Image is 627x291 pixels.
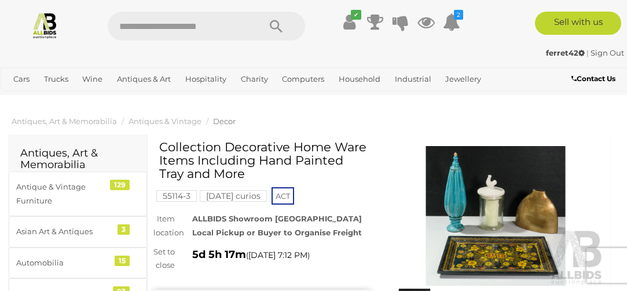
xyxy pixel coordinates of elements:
div: Antique & Vintage Furniture [16,180,112,208]
a: [GEOGRAPHIC_DATA] [83,89,174,108]
a: Jewellery [441,70,486,89]
a: Antiques & Vintage [129,117,201,126]
mark: 55114-3 [156,190,197,202]
div: 3 [118,224,130,235]
a: Household [334,70,385,89]
div: Item location [145,212,184,239]
div: 15 [115,256,130,266]
a: Office [9,89,40,108]
div: Automobilia [16,256,112,270]
a: Hospitality [181,70,231,89]
a: Trucks [39,70,73,89]
a: Industrial [390,70,436,89]
span: [DATE] 7:12 PM [248,250,307,260]
i: ✔ [351,10,361,20]
a: Antique & Vintage Furniture 129 [9,172,147,216]
strong: Local Pickup or Buyer to Organise Freight [192,228,362,237]
a: Computers [277,70,329,89]
span: | [586,48,589,57]
i: 2 [454,10,463,20]
a: ferret42 [546,48,586,57]
strong: 5d 5h 17m [192,248,246,261]
h2: Antiques, Art & Memorabilia [20,148,135,171]
a: Charity [236,70,273,89]
img: Allbids.com.au [31,12,58,39]
a: Decor [213,117,236,126]
div: 129 [110,180,130,190]
a: Sports [45,89,78,108]
b: Contact Us [571,74,615,83]
button: Search [247,12,305,41]
a: Automobilia 15 [9,248,147,278]
a: Sign Out [591,48,624,57]
span: ( ) [246,250,310,260]
a: Antiques & Art [112,70,175,89]
a: [DATE] curios [200,191,267,201]
strong: ferret42 [546,48,585,57]
a: Wine [78,70,107,89]
a: Sell with us [535,12,621,35]
div: Asian Art & Antiques [16,225,112,238]
span: ACT [272,187,294,205]
a: ✔ [341,12,358,32]
a: Contact Us [571,72,618,85]
mark: [DATE] curios [200,190,267,202]
a: Cars [9,70,34,89]
strong: ALLBIDS Showroom [GEOGRAPHIC_DATA] [192,214,362,223]
img: Collection Decorative Home Ware Items Including Hand Painted Tray and More [387,146,604,286]
h1: Collection Decorative Home Ware Items Including Hand Painted Tray and More [159,140,367,180]
div: Set to close [145,245,184,272]
a: 55114-3 [156,191,197,201]
a: Asian Art & Antiques 3 [9,216,147,247]
a: Antiques, Art & Memorabilia [12,117,117,126]
a: 2 [443,12,460,32]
